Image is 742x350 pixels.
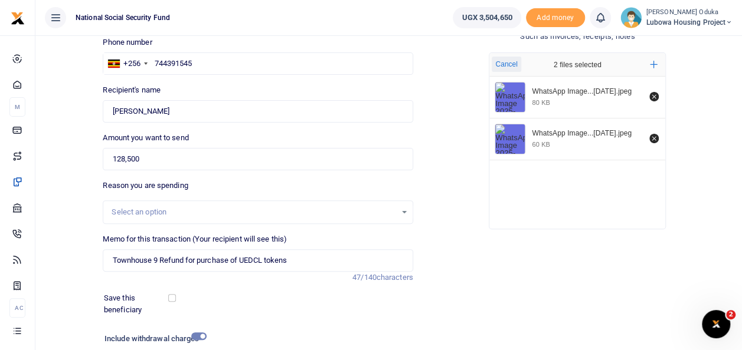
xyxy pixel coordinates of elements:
[112,206,395,218] div: Select an option
[448,7,525,28] li: Wallet ballance
[11,13,25,22] a: logo-small logo-large logo-large
[377,273,413,282] span: characters
[526,8,585,28] span: Add money
[526,12,585,21] a: Add money
[526,8,585,28] li: Toup your wallet
[648,132,661,145] button: Remove file
[646,8,733,18] small: [PERSON_NAME] Oduka
[646,17,733,28] span: Lubowa Housing Project
[103,249,413,272] input: Enter extra information
[702,310,730,338] iframe: Intercom live chat
[532,140,550,148] div: 60 KB
[495,82,525,112] img: WhatsApp Image 2025-09-11 at 16.09.52.jpeg
[9,298,25,318] li: Ac
[620,7,642,28] img: profile-user
[532,129,643,138] div: WhatsApp Image 2025-09-11 at 16.03.28.jpeg
[123,58,140,70] div: +256
[492,57,521,72] button: Cancel
[11,11,25,25] img: logo-small
[645,56,662,73] button: Add more files
[103,233,287,245] label: Memo for this transaction (Your recipient will see this)
[726,310,736,319] span: 2
[103,148,413,170] input: UGX
[620,7,733,28] a: profile-user [PERSON_NAME] Oduka Lubowa Housing Project
[352,273,377,282] span: 47/140
[103,37,152,48] label: Phone number
[103,52,413,75] input: Enter phone number
[9,97,25,117] li: M
[71,12,175,23] span: National Social Security Fund
[532,98,550,107] div: 80 KB
[104,292,170,315] label: Save this beneficiary
[453,7,521,28] a: UGX 3,504,650
[103,180,188,191] label: Reason you are spending
[489,52,666,229] div: File Uploader
[103,132,188,144] label: Amount you want to send
[648,90,661,103] button: Remove file
[103,53,151,74] div: Uganda: +256
[495,124,525,154] img: WhatsApp Image 2025-09-11 at 16.03.28.jpeg
[532,87,643,97] div: WhatsApp Image 2025-09-11 at 16.09.52.jpeg
[423,30,733,43] h4: Such as invoices, receipts, notes
[527,53,627,77] div: 2 files selected
[103,84,161,96] label: Recipient's name
[462,12,512,24] span: UGX 3,504,650
[104,334,201,344] h6: Include withdrawal charges
[103,100,413,123] input: Loading name...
